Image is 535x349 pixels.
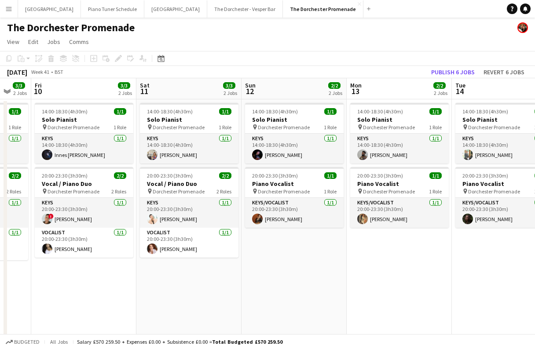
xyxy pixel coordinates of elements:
a: Edit [25,36,42,47]
span: 2 Roles [6,188,21,195]
div: Salary £570 259.50 + Expenses £0.00 + Subsistence £0.00 = [77,338,282,345]
span: Dorchester Promenade [468,188,520,195]
span: 11 [139,86,150,96]
div: 20:00-23:30 (3h30m)1/1Piano Vocalist Dorchester Promenade1 RoleKeys/Vocalist1/120:00-23:30 (3h30m... [245,167,344,228]
span: 1 Role [324,188,337,195]
span: 2 Roles [111,188,126,195]
span: 20:00-23:30 (3h30m) [42,172,88,179]
span: Fri [35,81,42,89]
button: [GEOGRAPHIC_DATA] [144,0,207,18]
button: Publish 6 jobs [428,66,478,78]
h3: Solo Pianist [245,116,344,124]
h3: Piano Vocalist [245,180,344,188]
app-card-role: Keys1/114:00-18:30 (4h30m)[PERSON_NAME] [350,134,449,164]
span: 1/1 [9,108,21,115]
span: 10 [33,86,42,96]
span: 2 Roles [216,188,231,195]
span: 1/1 [324,172,337,179]
button: The Dorchester Promenade [283,0,363,18]
span: Dorchester Promenade [258,188,310,195]
span: 2/2 [328,82,341,89]
span: Dorchester Promenade [468,124,520,131]
span: 2/2 [114,172,126,179]
span: Dorchester Promenade [153,124,205,131]
span: 20:00-23:30 (3h30m) [357,172,403,179]
app-card-role: Keys1/114:00-18:30 (4h30m)[PERSON_NAME] [140,134,238,164]
app-card-role: Vocalist1/120:00-23:30 (3h30m)[PERSON_NAME] [140,228,238,258]
div: 2 Jobs [224,90,237,96]
h3: Solo Pianist [35,116,133,124]
app-card-role: Keys/Vocalist1/120:00-23:30 (3h30m)[PERSON_NAME] [245,198,344,228]
span: 2/2 [433,82,446,89]
span: 1 Role [8,124,21,131]
span: 14:00-18:30 (4h30m) [147,108,193,115]
h3: Solo Pianist [350,116,449,124]
a: Comms [66,36,92,47]
app-job-card: 20:00-23:30 (3h30m)2/2Vocal / Piano Duo Dorchester Promenade2 RolesKeys1/120:00-23:30 (3h30m)![PE... [35,167,133,258]
span: 2/2 [219,172,231,179]
div: BST [55,69,63,75]
app-user-avatar: Rosie Skuse [517,22,528,33]
span: 1/1 [429,108,442,115]
app-job-card: 20:00-23:30 (3h30m)1/1Piano Vocalist Dorchester Promenade1 RoleKeys/Vocalist1/120:00-23:30 (3h30m... [350,167,449,228]
span: Jobs [47,38,60,46]
button: [GEOGRAPHIC_DATA] [18,0,81,18]
span: 2/2 [9,172,21,179]
app-card-role: Keys/Vocalist1/120:00-23:30 (3h30m)[PERSON_NAME] [350,198,449,228]
span: 3/3 [118,82,130,89]
button: Budgeted [4,337,41,347]
span: Dorchester Promenade [48,124,99,131]
span: 20:00-23:30 (3h30m) [462,172,508,179]
span: View [7,38,19,46]
span: Week 41 [29,69,51,75]
app-card-role: Keys1/120:00-23:30 (3h30m)[PERSON_NAME] [140,198,238,228]
h3: Vocal / Piano Duo [35,180,133,188]
app-job-card: 14:00-18:30 (4h30m)1/1Solo Pianist Dorchester Promenade1 RoleKeys1/114:00-18:30 (4h30m)Innes [PER... [35,103,133,164]
span: Mon [350,81,362,89]
app-job-card: 14:00-18:30 (4h30m)1/1Solo Pianist Dorchester Promenade1 RoleKeys1/114:00-18:30 (4h30m)[PERSON_NAME] [350,103,449,164]
a: Jobs [44,36,64,47]
app-job-card: 20:00-23:30 (3h30m)2/2Vocal / Piano Duo Dorchester Promenade2 RolesKeys1/120:00-23:30 (3h30m)[PER... [140,167,238,258]
span: ! [48,214,54,219]
span: Dorchester Promenade [153,188,205,195]
a: View [4,36,23,47]
span: 1/1 [114,108,126,115]
span: Dorchester Promenade [363,188,415,195]
span: 14:00-18:30 (4h30m) [462,108,508,115]
span: 13 [349,86,362,96]
app-job-card: 14:00-18:30 (4h30m)1/1Solo Pianist Dorchester Promenade1 RoleKeys1/114:00-18:30 (4h30m)[PERSON_NAME] [140,103,238,164]
span: Sat [140,81,150,89]
span: 1/1 [324,108,337,115]
span: 14:00-18:30 (4h30m) [357,108,403,115]
div: 2 Jobs [434,90,447,96]
app-card-role: Keys1/114:00-18:30 (4h30m)[PERSON_NAME] [245,134,344,164]
app-card-role: Keys1/120:00-23:30 (3h30m)![PERSON_NAME] [35,198,133,228]
span: 20:00-23:30 (3h30m) [252,172,298,179]
h1: The Dorchester Promenade [7,21,135,34]
span: 1 Role [324,124,337,131]
span: Tue [455,81,465,89]
span: Dorchester Promenade [363,124,415,131]
h3: Vocal / Piano Duo [140,180,238,188]
app-card-role: Keys1/114:00-18:30 (4h30m)Innes [PERSON_NAME] [35,134,133,164]
span: Budgeted [14,339,40,345]
span: 1/1 [429,172,442,179]
span: 1/1 [219,108,231,115]
span: All jobs [48,338,70,345]
app-job-card: 14:00-18:30 (4h30m)1/1Solo Pianist Dorchester Promenade1 RoleKeys1/114:00-18:30 (4h30m)[PERSON_NAME] [245,103,344,164]
span: Dorchester Promenade [258,124,310,131]
button: The Dorchester - Vesper Bar [207,0,283,18]
span: 14:00-18:30 (4h30m) [252,108,298,115]
span: 3/3 [223,82,235,89]
span: 1 Role [114,124,126,131]
span: Edit [28,38,38,46]
span: Sun [245,81,256,89]
span: Total Budgeted £570 259.50 [212,338,282,345]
